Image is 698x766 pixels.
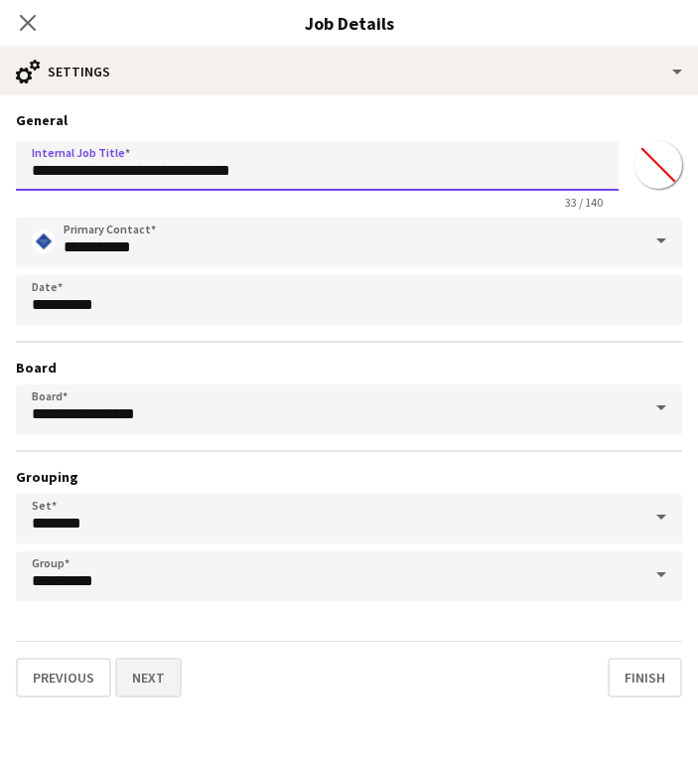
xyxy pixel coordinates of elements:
[549,195,619,210] span: 33 / 140
[16,468,682,486] h3: Grouping
[16,359,682,377] h3: Board
[16,111,682,129] h3: General
[608,658,682,697] button: Finish
[16,658,111,697] button: Previous
[115,658,182,697] button: Next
